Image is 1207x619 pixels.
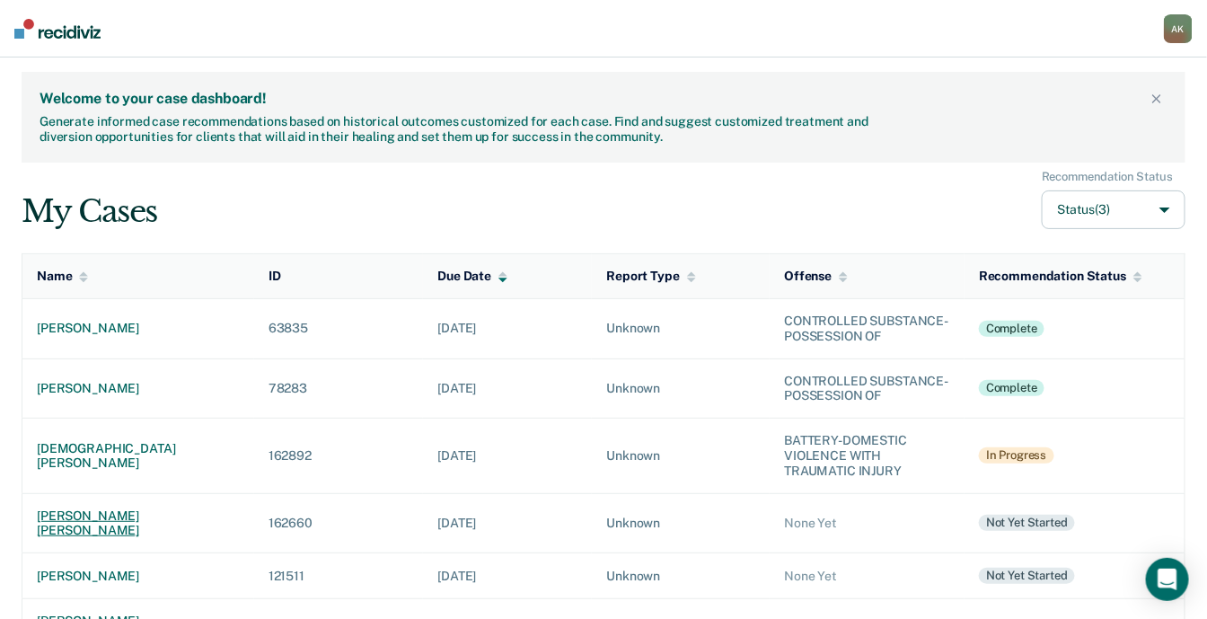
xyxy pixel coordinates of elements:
div: Not yet started [979,568,1075,584]
div: Complete [979,321,1044,337]
td: Unknown [592,298,770,358]
div: Recommendation Status [979,269,1142,284]
div: My Cases [22,193,157,230]
div: CONTROLLED SUBSTANCE-POSSESSION OF [784,314,950,344]
div: None Yet [784,516,950,531]
div: BATTERY-DOMESTIC VIOLENCE WITH TRAUMATIC INJURY [784,433,950,478]
td: Unknown [592,419,770,493]
td: Unknown [592,493,770,553]
div: Report Type [606,269,695,284]
div: [PERSON_NAME] [37,321,240,336]
div: Recommendation Status [1042,170,1173,184]
div: Name [37,269,88,284]
td: Unknown [592,358,770,419]
td: [DATE] [423,553,592,599]
td: [DATE] [423,298,592,358]
div: None Yet [784,569,950,584]
div: In Progress [979,447,1054,464]
td: Unknown [592,553,770,599]
div: Offense [784,269,848,284]
div: A K [1164,14,1193,43]
div: Due Date [437,269,507,284]
div: Welcome to your case dashboard! [40,90,1146,107]
td: [DATE] [423,419,592,493]
div: [PERSON_NAME] [37,381,240,396]
div: [PERSON_NAME] [PERSON_NAME] [37,508,240,539]
td: 78283 [254,358,424,419]
div: Generate informed case recommendations based on historical outcomes customized for each case. Fin... [40,114,874,145]
button: AK [1164,14,1193,43]
div: Not yet started [979,515,1075,531]
div: ID [269,269,281,284]
td: [DATE] [423,493,592,553]
div: [PERSON_NAME] [37,569,240,584]
td: 162892 [254,419,424,493]
div: Open Intercom Messenger [1146,558,1189,601]
div: Complete [979,380,1044,396]
td: [DATE] [423,358,592,419]
div: [DEMOGRAPHIC_DATA][PERSON_NAME] [37,441,240,472]
td: 162660 [254,493,424,553]
td: 121511 [254,553,424,599]
img: Recidiviz [14,19,101,39]
td: 63835 [254,298,424,358]
button: Status(3) [1042,190,1185,229]
div: CONTROLLED SUBSTANCE-POSSESSION OF [784,374,950,404]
